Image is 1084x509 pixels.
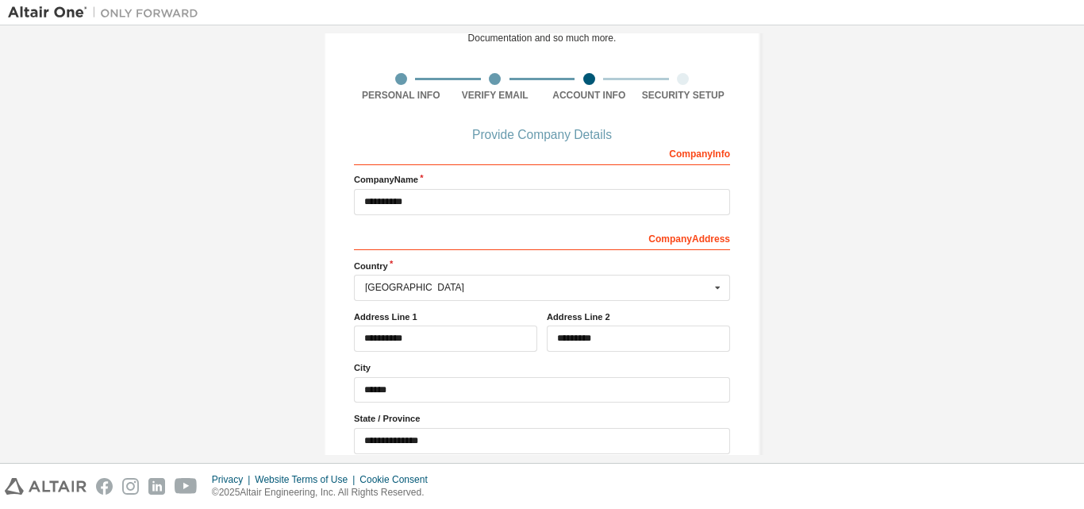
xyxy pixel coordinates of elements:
label: Company Name [354,173,730,186]
img: Altair One [8,5,206,21]
div: [GEOGRAPHIC_DATA] [365,283,710,292]
img: altair_logo.svg [5,478,86,495]
label: Address Line 1 [354,310,537,323]
div: Security Setup [636,89,731,102]
div: Privacy [212,473,255,486]
label: City [354,361,730,374]
div: Account Info [542,89,636,102]
label: Country [354,260,730,272]
img: instagram.svg [122,478,139,495]
img: youtube.svg [175,478,198,495]
div: Website Terms of Use [255,473,359,486]
div: Company Address [354,225,730,250]
div: Provide Company Details [354,130,730,140]
img: linkedin.svg [148,478,165,495]
img: facebook.svg [96,478,113,495]
div: Personal Info [354,89,448,102]
label: State / Province [354,412,730,425]
label: Address Line 2 [547,310,730,323]
div: Verify Email [448,89,543,102]
div: Cookie Consent [359,473,436,486]
p: © 2025 Altair Engineering, Inc. All Rights Reserved. [212,486,437,499]
div: Company Info [354,140,730,165]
